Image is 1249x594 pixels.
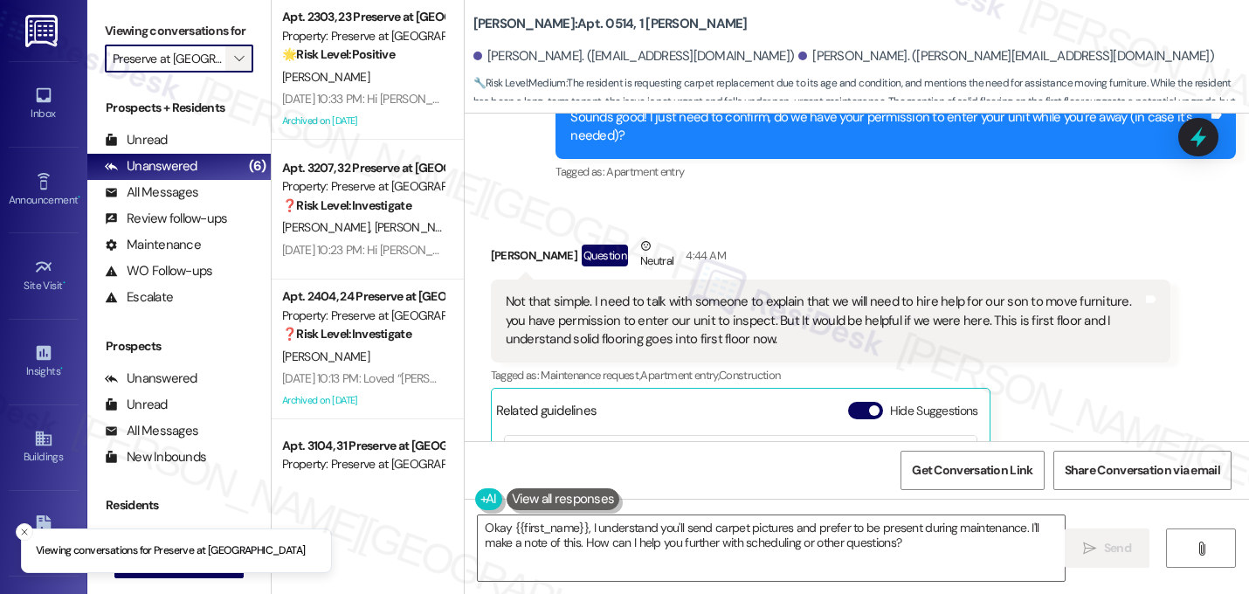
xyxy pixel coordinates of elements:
div: (6) [245,153,271,180]
div: Tagged as: [555,159,1236,184]
span: • [63,277,66,289]
input: All communities [113,45,225,73]
a: Leads [9,510,79,557]
a: Site Visit • [9,252,79,300]
i:  [1195,542,1208,556]
button: Close toast [16,523,33,541]
div: Archived on [DATE] [280,390,445,411]
b: [PERSON_NAME]: Apt. 0514, 1 [PERSON_NAME] [473,15,748,33]
span: Maintenance request , [541,368,640,383]
p: Viewing conversations for Preserve at [GEOGRAPHIC_DATA] [36,543,305,559]
span: [PERSON_NAME] [374,219,466,235]
div: Archived on [DATE] [280,110,445,132]
div: Unread [105,131,168,149]
div: Prospects + Residents [87,99,271,117]
strong: ❓ Risk Level: Investigate [282,197,411,213]
div: New Inbounds [105,448,206,466]
label: Hide Suggestions [890,402,978,420]
span: • [60,363,63,375]
div: [PERSON_NAME]. ([PERSON_NAME][EMAIL_ADDRESS][DOMAIN_NAME]) [798,47,1214,66]
i:  [234,52,244,66]
div: [DATE] 10:23 PM: Hi [PERSON_NAME], [PERSON_NAME] and [PERSON_NAME], Taco [DATE] is happening [DAT... [282,242,1232,258]
span: Construction [719,368,780,383]
span: Send [1104,539,1131,557]
div: Unanswered [105,157,197,176]
button: Send [1065,528,1149,568]
span: [PERSON_NAME] [282,219,375,235]
div: Apt. 3207, 32 Preserve at [GEOGRAPHIC_DATA] [282,159,444,177]
div: Apt. 3104, 31 Preserve at [GEOGRAPHIC_DATA] [282,437,444,455]
div: 4:44 AM [681,246,725,265]
strong: ❓ Risk Level: Investigate [282,326,411,342]
div: Property: Preserve at [GEOGRAPHIC_DATA] [282,27,444,45]
div: Related guidelines [496,402,597,427]
label: Viewing conversations for [105,17,253,45]
div: WO Follow-ups [105,262,212,280]
a: Buildings [9,424,79,471]
div: Escalate [105,288,173,307]
div: Maintenance [105,236,201,254]
div: Apt. 2303, 23 Preserve at [GEOGRAPHIC_DATA] [282,8,444,26]
div: Residents [87,496,271,515]
div: [PERSON_NAME] [491,237,1171,280]
span: Apartment entry [606,164,684,179]
div: Unanswered [105,370,197,388]
span: • [78,191,80,204]
i:  [1083,542,1096,556]
span: [PERSON_NAME] [282,349,369,364]
span: Share Conversation via email [1065,461,1220,480]
textarea: Okay {{first_name}}, I understand you'll send carpet pictures and prefer to be present during mai... [478,515,1065,581]
a: Inbox [9,80,79,128]
div: [PERSON_NAME]. ([EMAIL_ADDRESS][DOMAIN_NAME]) [473,47,795,66]
div: Question [582,245,628,266]
img: ResiDesk Logo [25,15,61,47]
span: [PERSON_NAME] [282,69,369,85]
div: All Messages [105,183,198,202]
div: Unread [105,396,168,414]
div: Prospects [87,337,271,356]
div: Property: Preserve at [GEOGRAPHIC_DATA] [282,307,444,325]
strong: 🌟 Risk Level: Positive [282,46,395,62]
a: Insights • [9,338,79,385]
div: Review follow-ups [105,210,227,228]
span: : The resident is requesting carpet replacement due to its age and condition, and mentions the ne... [473,74,1249,130]
button: Share Conversation via email [1053,451,1232,490]
div: Apt. 2404, 24 Preserve at [GEOGRAPHIC_DATA] [282,287,444,306]
div: Sounds good! I just need to confirm, do we have your permission to enter your unit while you're a... [570,108,1208,146]
strong: 🔧 Risk Level: Medium [473,76,566,90]
div: Property: Preserve at [GEOGRAPHIC_DATA] [282,177,444,196]
div: Tagged as: [491,363,1171,388]
div: All Messages [105,422,198,440]
div: Property: Preserve at [GEOGRAPHIC_DATA] [282,455,444,473]
span: Apartment entry , [640,368,719,383]
button: Get Conversation Link [901,451,1044,490]
div: Not that simple. I need to talk with someone to explain that we will need to hire help for our so... [506,293,1143,349]
span: Get Conversation Link [912,461,1032,480]
div: Neutral [637,237,677,273]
